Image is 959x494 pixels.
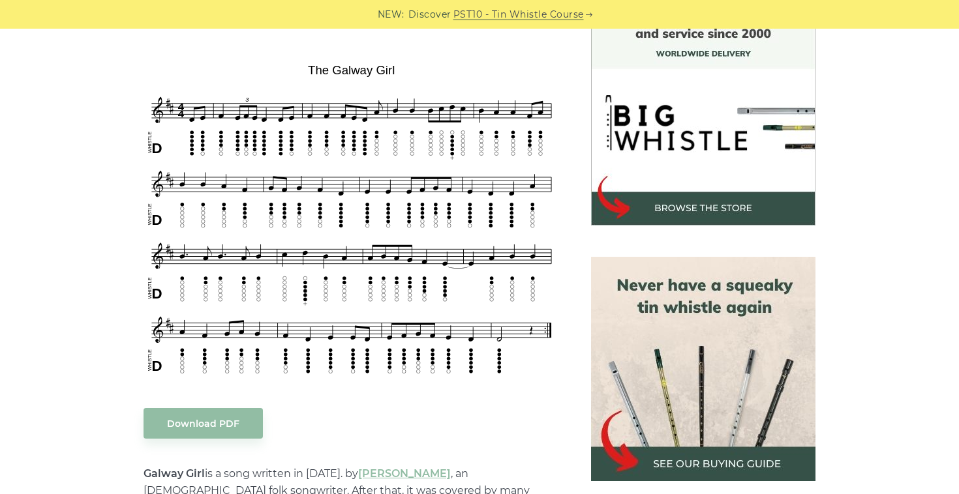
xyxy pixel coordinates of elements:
[144,408,263,439] a: Download PDF
[144,467,205,480] strong: Galway Girl
[378,7,404,22] span: NEW:
[144,59,560,382] img: The Galway Girl Tin Whistle Tab & Sheet Music
[591,257,815,481] img: tin whistle buying guide
[408,7,451,22] span: Discover
[358,467,451,480] a: [PERSON_NAME]
[453,7,584,22] a: PST10 - Tin Whistle Course
[591,1,815,225] img: BigWhistle Tin Whistle Store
